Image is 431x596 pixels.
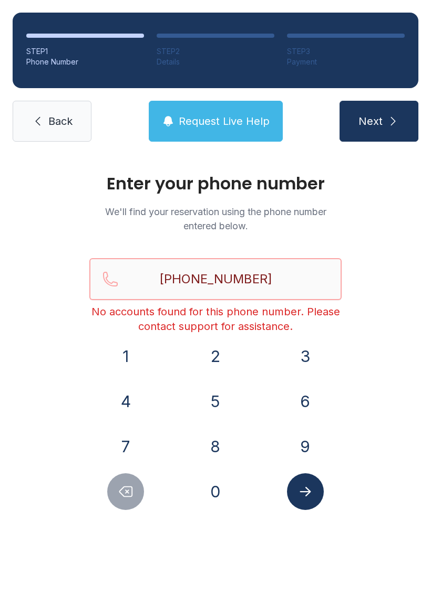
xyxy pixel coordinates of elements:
span: Request Live Help [179,114,270,129]
button: 5 [197,383,234,420]
button: 8 [197,428,234,465]
button: 0 [197,473,234,510]
button: 3 [287,338,324,375]
button: 9 [287,428,324,465]
h1: Enter your phone number [89,175,342,192]
div: Payment [287,57,405,67]
span: Next [358,114,383,129]
button: 4 [107,383,144,420]
button: 7 [107,428,144,465]
div: No accounts found for this phone number. Please contact support for assistance. [89,304,342,334]
button: Submit lookup form [287,473,324,510]
div: Phone Number [26,57,144,67]
button: 6 [287,383,324,420]
div: STEP 2 [157,46,274,57]
input: Reservation phone number [89,258,342,300]
span: Back [48,114,73,129]
p: We'll find your reservation using the phone number entered below. [89,205,342,233]
div: STEP 1 [26,46,144,57]
div: STEP 3 [287,46,405,57]
button: 2 [197,338,234,375]
button: Delete number [107,473,144,510]
button: 1 [107,338,144,375]
div: Details [157,57,274,67]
